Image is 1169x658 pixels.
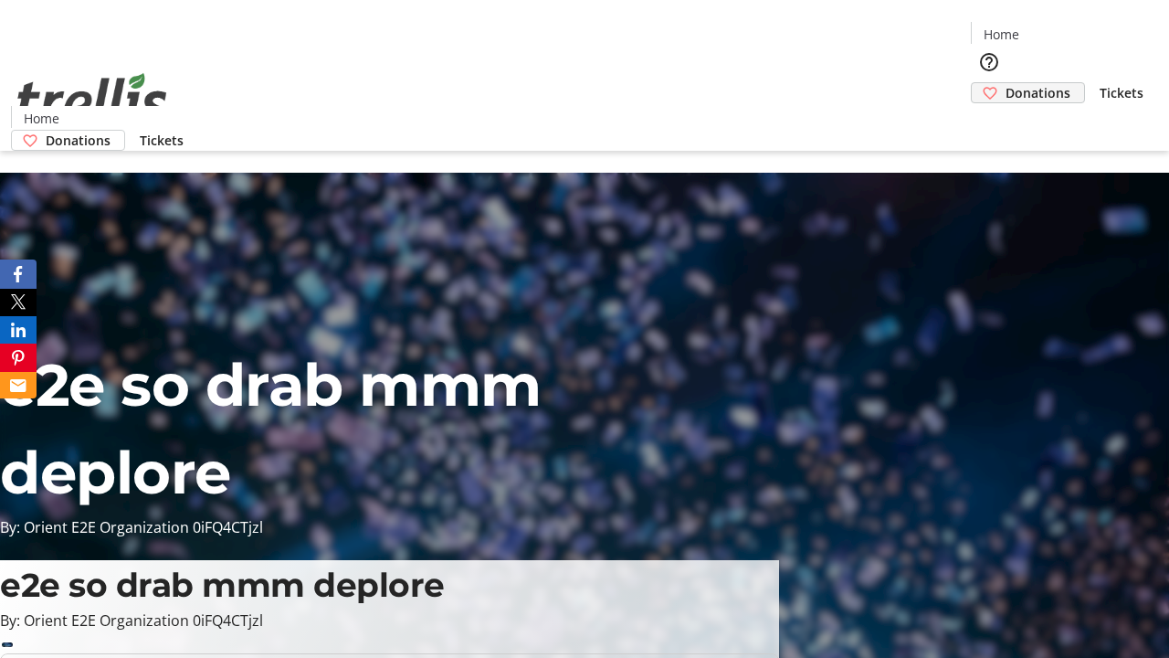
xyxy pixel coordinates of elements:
img: Orient E2E Organization 0iFQ4CTjzl's Logo [11,53,174,144]
a: Tickets [125,131,198,150]
span: Donations [46,131,111,150]
a: Home [12,109,70,128]
span: Home [24,109,59,128]
button: Cart [971,103,1007,140]
span: Tickets [140,131,184,150]
span: Tickets [1100,83,1143,102]
a: Donations [11,130,125,151]
a: Home [972,25,1030,44]
span: Donations [1006,83,1070,102]
button: Help [971,44,1007,80]
a: Donations [971,82,1085,103]
a: Tickets [1085,83,1158,102]
span: Home [984,25,1019,44]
